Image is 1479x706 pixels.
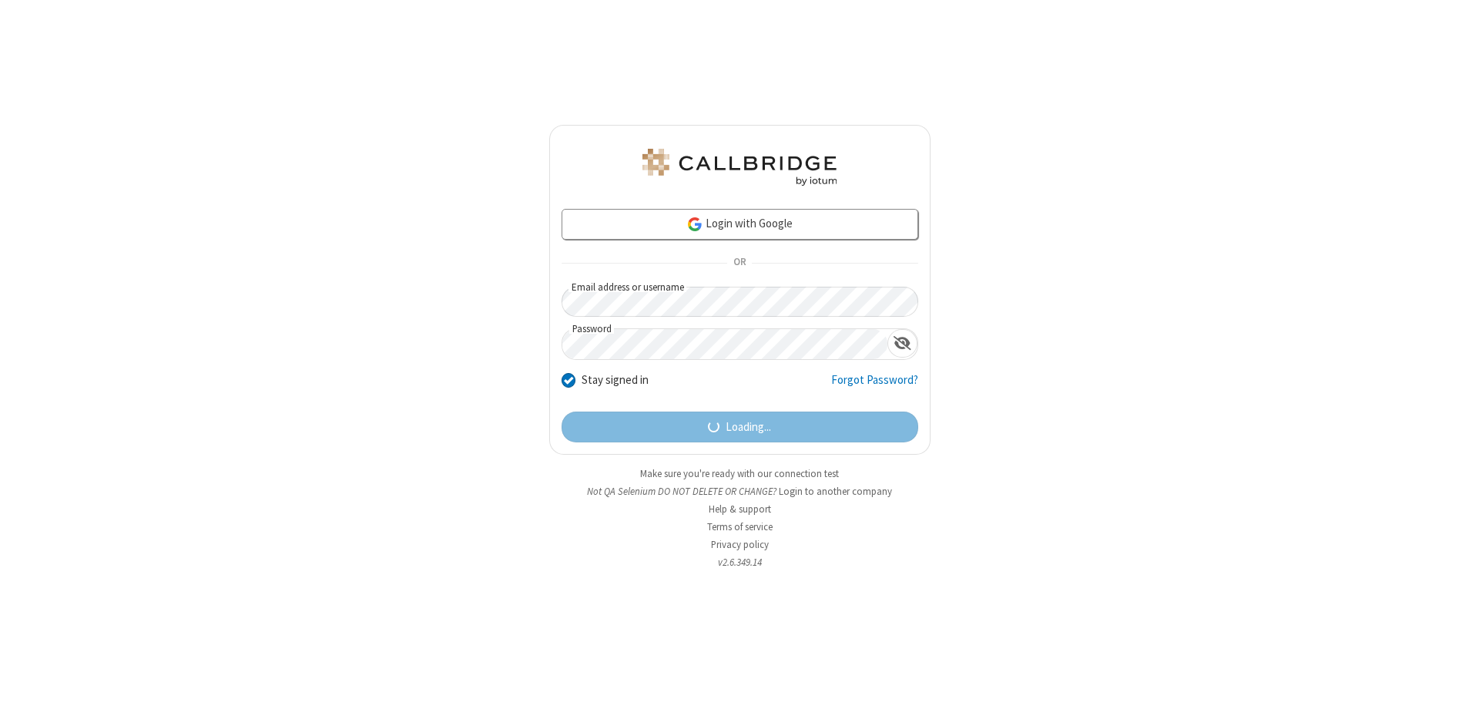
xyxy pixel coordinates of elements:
li: v2.6.349.14 [549,555,931,570]
label: Stay signed in [582,371,649,389]
div: Show password [887,329,917,358]
li: Not QA Selenium DO NOT DELETE OR CHANGE? [549,484,931,499]
a: Terms of service [707,520,773,533]
a: Privacy policy [711,538,769,551]
button: Login to another company [779,484,892,499]
a: Make sure you're ready with our connection test [640,467,839,480]
a: Login with Google [562,209,918,240]
span: OR [727,253,752,274]
img: google-icon.png [686,216,703,233]
span: Loading... [726,419,771,436]
a: Forgot Password? [831,371,918,401]
img: QA Selenium DO NOT DELETE OR CHANGE [639,149,840,186]
input: Email address or username [562,287,918,317]
button: Loading... [562,412,918,442]
input: Password [562,329,887,359]
a: Help & support [709,503,771,516]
